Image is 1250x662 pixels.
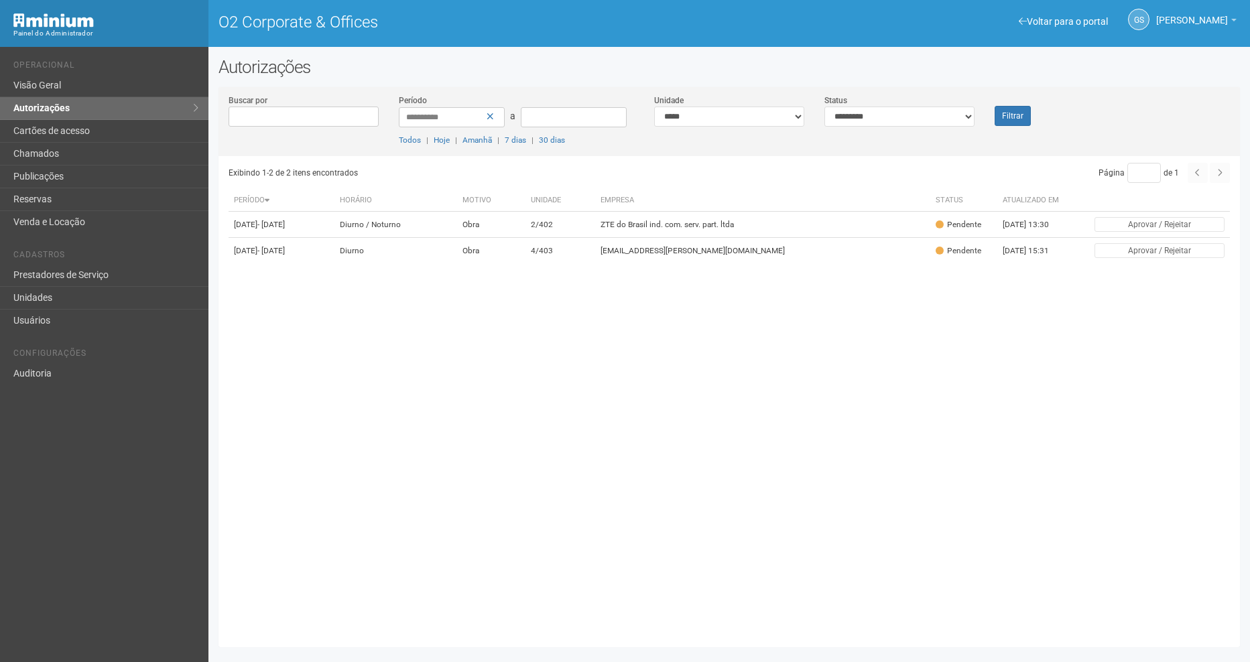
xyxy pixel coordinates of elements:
[525,190,596,212] th: Unidade
[257,246,285,255] span: - [DATE]
[229,212,334,238] td: [DATE]
[229,163,725,183] div: Exibindo 1-2 de 2 itens encontrados
[399,94,427,107] label: Período
[654,94,684,107] label: Unidade
[218,13,719,31] h1: O2 Corporate & Offices
[13,13,94,27] img: Minium
[1156,2,1228,25] span: Gabriela Souza
[997,212,1071,238] td: [DATE] 13:30
[257,220,285,229] span: - [DATE]
[13,348,198,362] li: Configurações
[462,135,492,145] a: Amanhã
[936,245,981,257] div: Pendente
[334,190,458,212] th: Horário
[824,94,847,107] label: Status
[510,111,515,121] span: a
[930,190,997,212] th: Status
[334,212,458,238] td: Diurno / Noturno
[1095,217,1225,232] button: Aprovar / Rejeitar
[434,135,450,145] a: Hoje
[218,57,1240,77] h2: Autorizações
[995,106,1031,126] button: Filtrar
[505,135,526,145] a: 7 dias
[1099,168,1179,178] span: Página de 1
[457,190,525,212] th: Motivo
[532,135,534,145] span: |
[457,238,525,264] td: Obra
[595,212,930,238] td: ZTE do Brasil ind. com. serv. part. ltda
[936,219,981,230] div: Pendente
[1128,9,1149,30] a: GS
[455,135,457,145] span: |
[997,238,1071,264] td: [DATE] 15:31
[13,250,198,264] li: Cadastros
[595,190,930,212] th: Empresa
[13,27,198,40] div: Painel do Administrador
[595,238,930,264] td: [EMAIL_ADDRESS][PERSON_NAME][DOMAIN_NAME]
[426,135,428,145] span: |
[525,212,596,238] td: 2/402
[525,238,596,264] td: 4/403
[1156,17,1237,27] a: [PERSON_NAME]
[399,135,421,145] a: Todos
[229,94,267,107] label: Buscar por
[334,238,458,264] td: Diurno
[457,212,525,238] td: Obra
[229,238,334,264] td: [DATE]
[13,60,198,74] li: Operacional
[1019,16,1108,27] a: Voltar para o portal
[1095,243,1225,258] button: Aprovar / Rejeitar
[229,190,334,212] th: Período
[539,135,565,145] a: 30 dias
[997,190,1071,212] th: Atualizado em
[497,135,499,145] span: |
